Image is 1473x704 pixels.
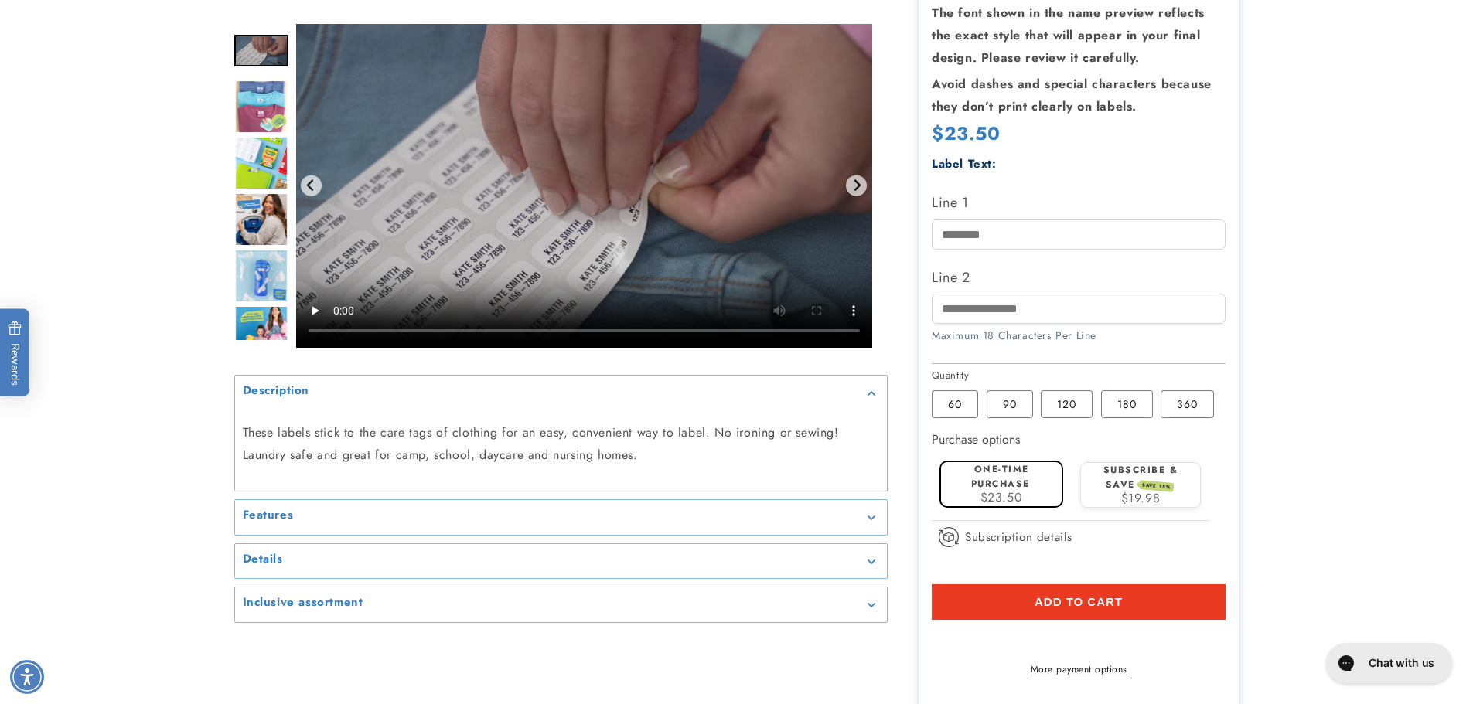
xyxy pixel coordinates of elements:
iframe: Gorgias live chat messenger [1318,638,1458,689]
summary: Description [235,376,887,410]
button: Next slide [846,175,867,196]
span: $19.98 [1121,489,1161,507]
label: Subscribe & save [1103,463,1178,491]
img: stick and wear labels that wont peel or fade [234,249,288,303]
p: These labels stick to the care tags of clothing for an easy, convenient way to label. No ironing ... [243,422,879,467]
label: Purchase options [932,430,1020,448]
label: Line 2 [932,265,1226,290]
span: $23.50 [932,120,1001,147]
img: stick and wear labels, washable and waterproof [234,192,288,247]
span: Rewards [8,321,22,385]
div: Go to slide 3 [234,23,288,77]
a: More payment options [932,662,1226,676]
label: 180 [1101,390,1153,418]
button: Previous slide [301,175,322,196]
label: 90 [987,390,1033,418]
div: Maximum 18 Characters Per Line [932,328,1226,344]
div: Go to slide 8 [234,305,288,359]
h2: Details [243,551,283,566]
legend: Quantity [932,368,970,383]
img: null [234,34,288,66]
span: Add to cart [1035,595,1123,609]
label: One-time purchase [971,462,1030,491]
label: 120 [1041,390,1093,418]
label: 60 [932,390,978,418]
summary: Details [235,543,887,578]
h2: Inclusive assortment [243,595,363,610]
img: Peel and Stick Clothing Labels - Label Land [234,80,288,134]
summary: Features [235,500,887,535]
h2: Features [243,508,294,523]
div: Go to slide 6 [234,192,288,247]
label: Line 1 [932,190,1226,215]
button: Add to cart [932,584,1226,620]
img: Peel and Stick Clothing Labels - Label Land [234,136,288,190]
h2: Description [243,383,310,399]
span: Subscription details [965,528,1072,546]
img: stick and wear labels for camp and school [234,305,288,359]
span: SAVE 15% [1139,480,1174,492]
media-gallery: Gallery Viewer [234,23,888,622]
label: Label Text: [932,155,997,172]
div: Go to slide 7 [234,249,288,303]
div: Go to slide 5 [234,136,288,190]
strong: The font shown in the name preview reflects the exact style that will appear in your final design... [932,4,1205,66]
label: 360 [1161,390,1214,418]
div: Accessibility Menu [10,660,44,694]
div: Go to slide 4 [234,80,288,134]
span: $23.50 [980,488,1023,506]
summary: Inclusive assortment [235,587,887,622]
strong: Avoid dashes and special characters because they don’t print clearly on labels. [932,75,1212,115]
